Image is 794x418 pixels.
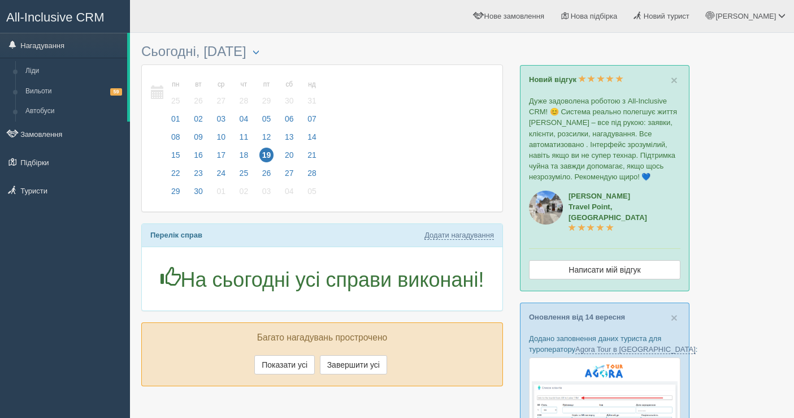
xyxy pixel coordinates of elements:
[191,130,206,144] span: 09
[1,1,129,32] a: All-Inclusive CRM
[237,93,251,108] span: 28
[424,231,494,240] a: Додати нагадування
[259,166,274,180] span: 26
[259,184,274,199] span: 03
[214,93,228,108] span: 27
[214,80,228,89] small: ср
[168,80,183,89] small: пн
[20,81,127,102] a: Вильоти59
[301,167,320,185] a: 28
[191,166,206,180] span: 23
[305,184,319,199] span: 05
[165,131,186,149] a: 08
[301,113,320,131] a: 07
[214,130,228,144] span: 10
[191,148,206,162] span: 16
[256,131,277,149] a: 12
[214,184,228,199] span: 01
[168,93,183,108] span: 25
[279,185,300,203] a: 04
[237,130,251,144] span: 11
[188,185,209,203] a: 30
[168,184,183,199] span: 29
[259,93,274,108] span: 29
[305,130,319,144] span: 14
[529,260,680,279] a: Написати мій відгук
[259,148,274,162] span: 19
[671,74,678,87] span: ×
[237,184,251,199] span: 02
[233,74,255,113] a: чт 28
[233,149,255,167] a: 18
[282,80,297,89] small: сб
[210,185,232,203] a: 01
[110,88,122,96] span: 59
[279,149,300,167] a: 20
[210,113,232,131] a: 03
[259,80,274,89] small: пт
[150,267,494,291] h1: На сьогодні усі справи виконані!
[715,12,776,20] span: [PERSON_NAME]
[571,12,618,20] span: Нова підбірка
[20,101,127,122] a: Автобуси
[256,185,277,203] a: 03
[671,311,678,324] span: ×
[168,111,183,126] span: 01
[168,166,183,180] span: 22
[20,61,127,81] a: Ліди
[191,111,206,126] span: 02
[282,148,297,162] span: 20
[188,167,209,185] a: 23
[305,166,319,180] span: 28
[282,166,297,180] span: 27
[282,111,297,126] span: 06
[165,185,186,203] a: 29
[188,74,209,113] a: вт 26
[233,167,255,185] a: 25
[301,149,320,167] a: 21
[237,111,251,126] span: 04
[305,111,319,126] span: 07
[150,331,494,344] p: Багато нагадувань прострочено
[168,130,183,144] span: 08
[484,12,544,20] span: Нове замовлення
[237,148,251,162] span: 18
[305,80,319,89] small: нд
[254,355,315,374] button: Показати усі
[165,167,186,185] a: 22
[575,345,696,354] a: Agora Tour в [GEOGRAPHIC_DATA]
[210,131,232,149] a: 10
[256,167,277,185] a: 26
[210,167,232,185] a: 24
[301,131,320,149] a: 14
[214,148,228,162] span: 17
[191,80,206,89] small: вт
[301,185,320,203] a: 05
[305,93,319,108] span: 31
[279,131,300,149] a: 13
[529,313,625,321] a: Оновлення від 14 вересня
[256,113,277,131] a: 05
[279,113,300,131] a: 06
[141,44,503,59] h3: Сьогодні, [DATE]
[188,131,209,149] a: 09
[282,93,297,108] span: 30
[214,166,228,180] span: 24
[165,113,186,131] a: 01
[165,74,186,113] a: пн 25
[320,355,387,374] button: Завершити усі
[529,96,680,182] p: Дуже задоволена роботою з All-Inclusive CRM! 😊 Система реально полегшує життя [PERSON_NAME] – все...
[191,184,206,199] span: 30
[256,74,277,113] a: пт 29
[282,130,297,144] span: 13
[279,74,300,113] a: сб 30
[210,74,232,113] a: ср 27
[165,149,186,167] a: 15
[259,111,274,126] span: 05
[671,312,678,324] button: Close
[529,333,680,355] p: Додано заповнення даних туриста для туроператору :
[305,148,319,162] span: 21
[150,231,202,239] b: Перелік справ
[671,74,678,86] button: Close
[259,130,274,144] span: 12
